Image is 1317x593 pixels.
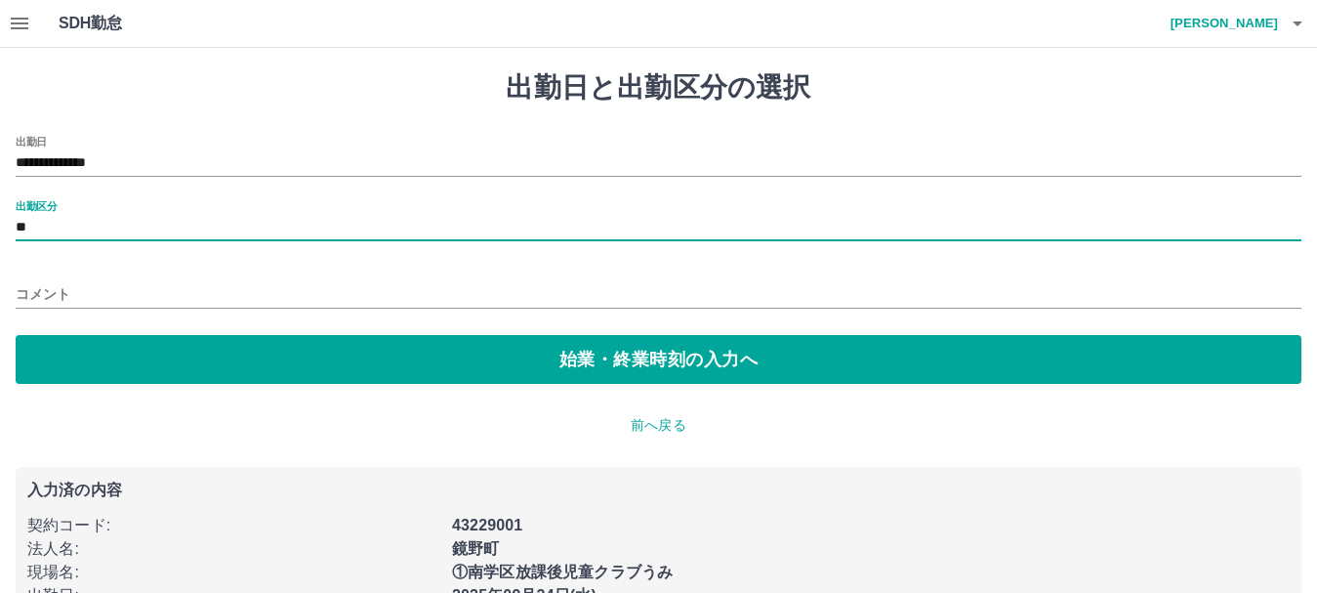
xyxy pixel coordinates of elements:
[27,514,440,537] p: 契約コード :
[27,537,440,561] p: 法人名 :
[16,71,1301,105] h1: 出勤日と出勤区分の選択
[452,517,522,533] b: 43229001
[452,540,499,557] b: 鏡野町
[16,134,47,148] label: 出勤日
[27,561,440,584] p: 現場名 :
[16,198,57,213] label: 出勤区分
[16,335,1301,384] button: 始業・終業時刻の入力へ
[452,564,673,580] b: ①南学区放課後児童クラブうみ
[27,483,1290,498] p: 入力済の内容
[16,415,1301,436] p: 前へ戻る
